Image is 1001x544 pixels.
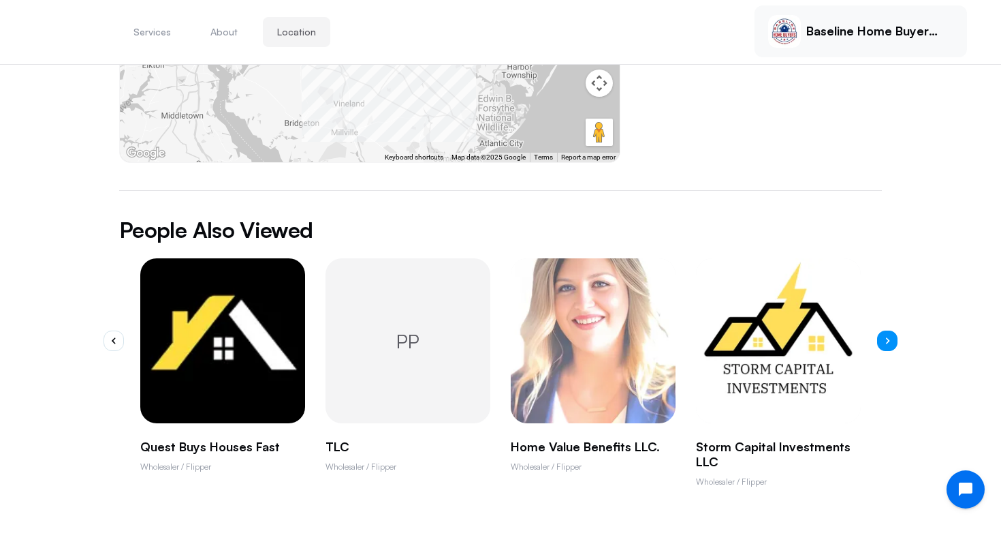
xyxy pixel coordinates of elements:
[140,460,305,473] p: Wholesaler / Flipper
[140,440,305,455] p: Quest Buys Houses Fast
[451,153,526,161] span: Map data ©2025 Google
[586,119,613,146] button: Drag Pegman onto the map to open Street View
[123,145,168,162] a: Open this area in Google Maps (opens a new window)
[140,258,305,473] a: Antoine MackeyQuest Buys Houses FastWholesaler / Flipper
[325,258,490,473] a: PPTLCWholesaler / Flipper
[511,258,676,473] swiper-slide: 3 / 10
[119,17,185,47] button: Services
[140,258,305,473] swiper-slide: 1 / 10
[806,24,942,39] p: Baseline Home Buyers LLC
[140,258,305,423] img: Antoine Mackey
[696,258,861,423] img: Angello Baquero
[561,153,616,161] a: Report a map error
[263,17,330,47] button: Location
[385,153,443,162] button: Keyboard shortcuts
[696,258,861,487] swiper-slide: 4 / 10
[511,258,676,473] a: Susan BastedoHome Value Benefits LLC.Wholesaler / Flipper
[534,153,553,161] a: Terms (opens in new tab)
[768,15,801,48] img: Ernesto Matos
[325,258,490,473] swiper-slide: 2 / 10
[325,440,490,455] p: TLC
[696,440,861,469] p: Storm Capital Investments LLC
[119,218,882,242] h2: People Also Viewed
[586,70,613,97] button: Map camera controls
[325,460,490,473] p: Wholesaler / Flipper
[196,17,252,47] button: About
[123,145,168,162] img: Google
[511,460,676,473] p: Wholesaler / Flipper
[511,258,676,423] img: Susan Bastedo
[396,328,419,354] span: PP
[696,258,861,487] a: Angello BaqueroStorm Capital Investments LLCWholesaler / Flipper
[511,440,676,455] p: Home Value Benefits LLC.
[696,475,861,488] p: Wholesaler / Flipper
